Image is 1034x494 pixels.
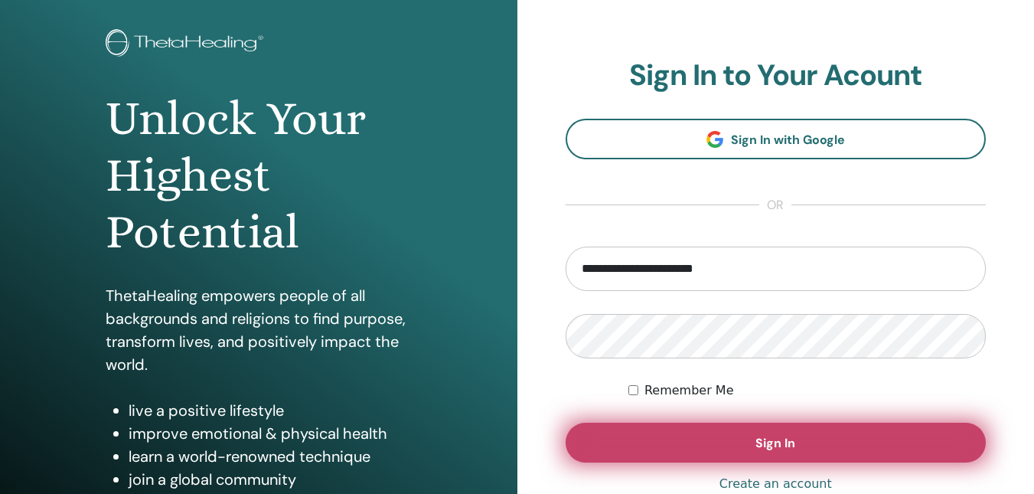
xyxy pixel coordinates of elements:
span: Sign In with Google [731,132,845,148]
p: ThetaHealing empowers people of all backgrounds and religions to find purpose, transform lives, a... [106,284,412,376]
span: or [759,196,791,214]
li: improve emotional & physical health [129,422,412,445]
span: Sign In [755,435,795,451]
div: Keep me authenticated indefinitely or until I manually logout [628,381,986,400]
li: join a global community [129,468,412,491]
button: Sign In [566,423,987,463]
h2: Sign In to Your Acount [566,58,987,93]
a: Create an account [719,475,832,493]
a: Sign In with Google [566,119,987,159]
label: Remember Me [644,381,734,400]
li: live a positive lifestyle [129,399,412,422]
h1: Unlock Your Highest Potential [106,90,412,261]
li: learn a world-renowned technique [129,445,412,468]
